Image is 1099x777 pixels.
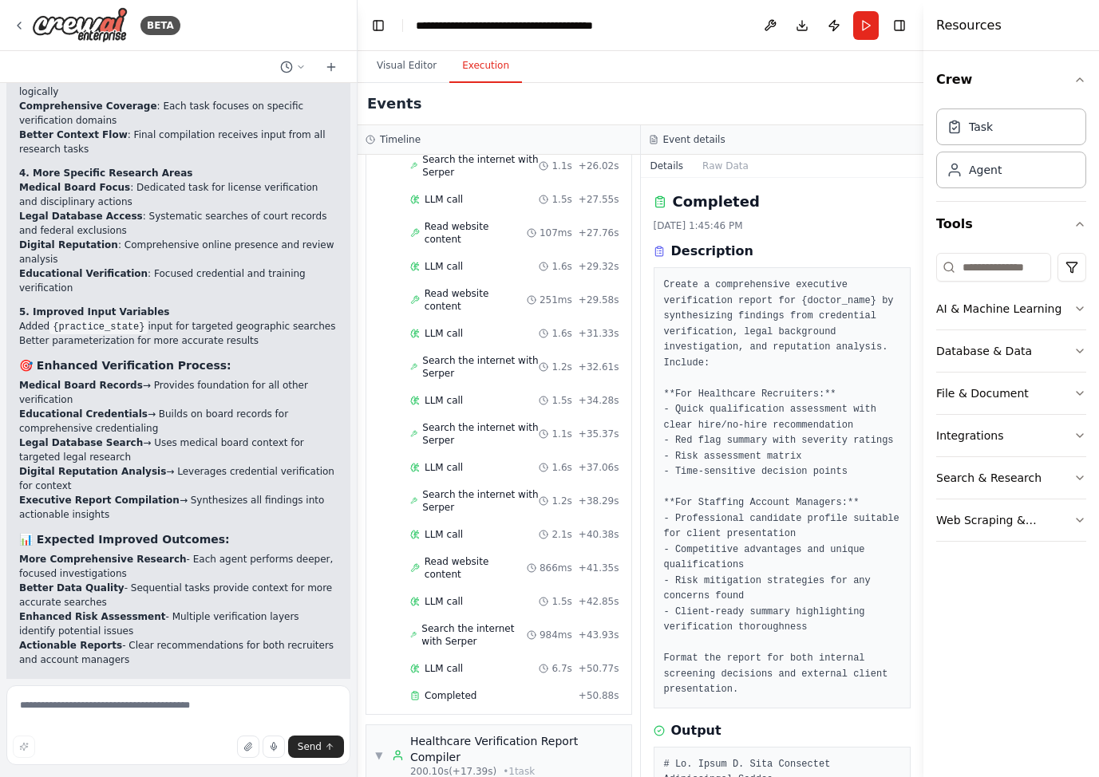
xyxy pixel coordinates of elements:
[936,373,1086,414] button: File & Document
[19,378,338,407] li: → Provides foundation for all other verification
[579,327,619,340] span: + 31.33s
[654,219,911,232] div: [DATE] 1:45:46 PM
[579,227,619,239] span: + 27.76s
[19,533,230,546] strong: 📊 Expected Improved Outcomes:
[671,242,753,261] h3: Description
[422,421,539,447] span: Search the internet with Serper
[551,160,571,172] span: 1.1s
[425,260,463,273] span: LLM call
[19,407,338,436] li: → Builds on board records for comprehensive credentialing
[936,415,1086,456] button: Integrations
[19,408,148,420] strong: Educational Credentials
[19,101,157,112] strong: Comprehensive Coverage
[425,595,463,608] span: LLM call
[19,466,166,477] strong: Digital Reputation Analysis
[19,380,143,391] strong: Medical Board Records
[421,622,527,648] span: Search the internet with Serper
[32,7,128,43] img: Logo
[19,168,192,179] strong: 4. More Specific Research Areas
[19,268,148,279] strong: Educational Verification
[579,160,619,172] span: + 26.02s
[367,93,421,115] h2: Events
[288,736,344,758] button: Send
[551,327,571,340] span: 1.6s
[298,740,322,753] span: Send
[19,609,338,638] li: - Multiple verification layers identify potential issues
[551,361,571,373] span: 1.2s
[364,49,449,83] button: Visual Editor
[19,182,130,193] strong: Medical Board Focus
[551,595,571,608] span: 1.5s
[140,16,180,35] div: BETA
[449,49,522,83] button: Execution
[579,528,619,541] span: + 40.38s
[551,394,571,407] span: 1.5s
[936,330,1086,372] button: Database & Data
[579,260,619,273] span: + 29.32s
[19,239,118,250] strong: Digital Reputation
[19,638,338,667] li: - Clear recommendations for both recruiters and account managers
[671,721,721,740] h3: Output
[540,629,572,641] span: 984ms
[237,736,259,758] button: Upload files
[579,689,619,702] span: + 50.88s
[380,133,421,146] h3: Timeline
[540,294,572,306] span: 251ms
[19,359,231,372] strong: 🎯 Enhanced Verification Process:
[579,428,619,440] span: + 35.37s
[936,512,1073,528] div: Web Scraping & Browsing
[579,294,619,306] span: + 29.58s
[425,394,463,407] span: LLM call
[936,247,1086,554] div: Tools
[540,562,572,574] span: 866ms
[936,385,1029,401] div: File & Document
[19,554,187,565] strong: More Comprehensive Research
[274,57,312,77] button: Switch to previous chat
[579,361,619,373] span: + 32.61s
[19,306,169,318] strong: 5. Improved Input Variables
[936,499,1086,541] button: Web Scraping & Browsing
[673,191,760,213] h2: Completed
[579,562,619,574] span: + 41.35s
[969,162,1002,178] div: Agent
[19,209,338,238] li: : Systematic searches of court records and federal exclusions
[579,193,619,206] span: + 27.55s
[19,180,338,209] li: : Dedicated task for license verification and disciplinary actions
[19,319,338,333] li: Added input for targeted geographic searches
[422,354,539,380] span: Search the internet with Serper
[936,202,1086,247] button: Tools
[19,129,128,140] strong: Better Context Flow
[19,464,338,493] li: → Leverages credential verification for context
[410,733,623,765] div: Healthcare Verification Report Compiler
[19,676,338,720] p: The automation now follows a logical progression that should provide much more thorough and accur...
[425,689,476,702] span: Completed
[425,555,527,581] span: Read website content
[19,238,338,266] li: : Comprehensive online presence and review analysis
[936,301,1061,317] div: AI & Machine Learning
[551,260,571,273] span: 1.6s
[551,495,571,507] span: 1.2s
[425,287,527,313] span: Read website content
[425,220,527,246] span: Read website content
[19,266,338,295] li: : Focused credential and training verification
[969,119,993,135] div: Task
[425,662,463,675] span: LLM call
[551,662,571,675] span: 6.7s
[19,495,180,506] strong: Executive Report Compilation
[936,16,1002,35] h4: Resources
[551,428,571,440] span: 1.1s
[19,128,338,156] li: : Final compilation receives input from all research tasks
[263,736,285,758] button: Click to speak your automation idea
[936,343,1032,359] div: Database & Data
[579,394,619,407] span: + 34.28s
[663,133,725,146] h3: Event details
[579,662,619,675] span: + 50.77s
[664,278,901,698] pre: Create a comprehensive executive verification report for {doctor_name} by synthesizing findings f...
[19,582,125,594] strong: Better Data Quality
[936,457,1086,499] button: Search & Research
[19,437,143,448] strong: Legal Database Search
[19,493,338,522] li: → Synthesizes all findings into actionable insights
[936,288,1086,329] button: AI & Machine Learning
[936,470,1042,486] div: Search & Research
[551,528,571,541] span: 2.1s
